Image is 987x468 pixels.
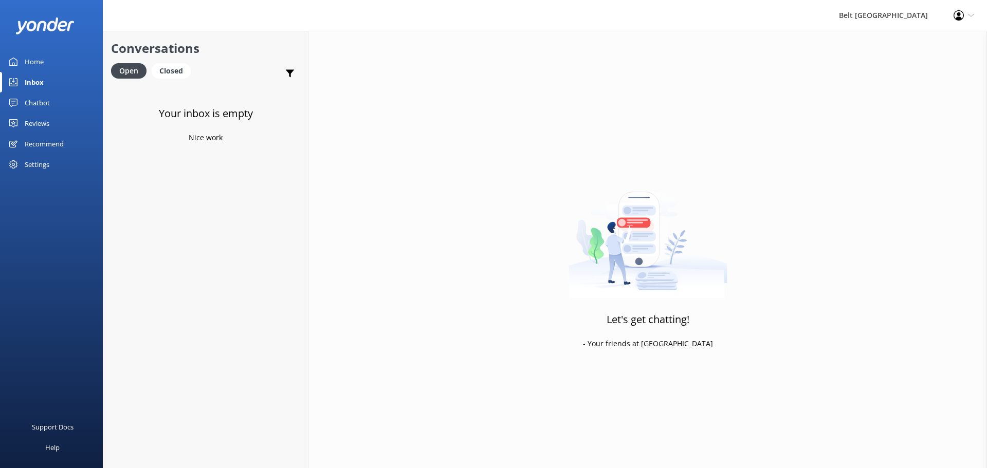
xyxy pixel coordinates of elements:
[159,105,253,122] h3: Your inbox is empty
[111,39,300,58] h2: Conversations
[25,134,64,154] div: Recommend
[25,51,44,72] div: Home
[569,170,727,298] img: artwork of a man stealing a conversation from at giant smartphone
[111,63,147,79] div: Open
[25,154,49,175] div: Settings
[45,437,60,458] div: Help
[152,63,191,79] div: Closed
[607,311,689,328] h3: Let's get chatting!
[111,65,152,76] a: Open
[15,17,75,34] img: yonder-white-logo.png
[189,132,223,143] p: Nice work
[32,417,74,437] div: Support Docs
[583,338,713,349] p: - Your friends at [GEOGRAPHIC_DATA]
[152,65,196,76] a: Closed
[25,92,50,113] div: Chatbot
[25,72,44,92] div: Inbox
[25,113,49,134] div: Reviews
